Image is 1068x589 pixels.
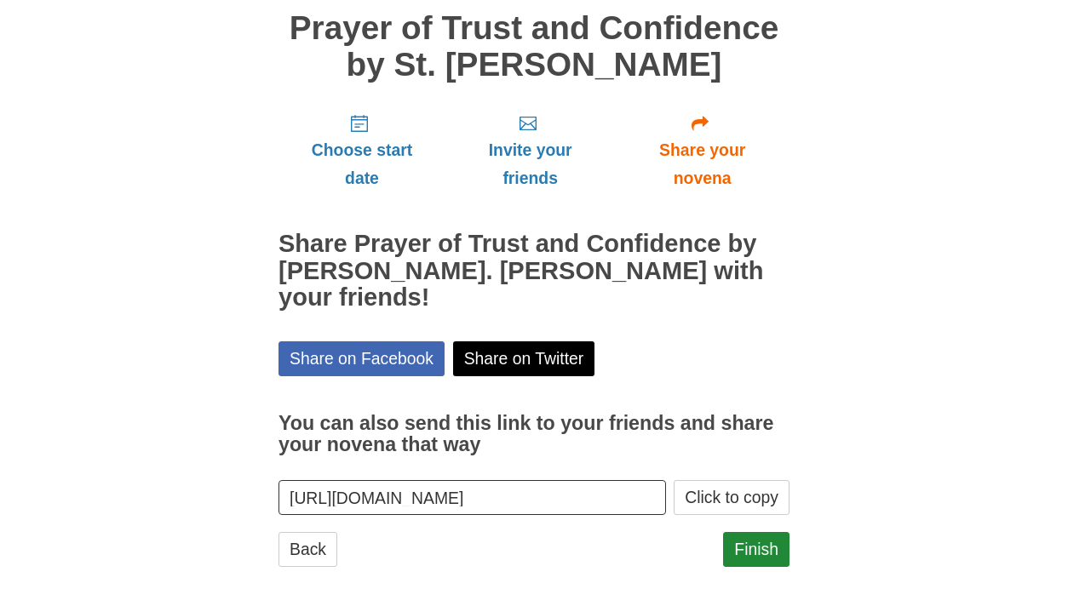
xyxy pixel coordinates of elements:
[278,413,790,456] h3: You can also send this link to your friends and share your novena that way
[445,100,615,201] a: Invite your friends
[296,136,428,192] span: Choose start date
[278,341,445,376] a: Share on Facebook
[462,136,598,192] span: Invite your friends
[278,10,790,83] h1: Prayer of Trust and Confidence by St. [PERSON_NAME]
[723,532,790,567] a: Finish
[674,480,790,515] button: Click to copy
[615,100,790,201] a: Share your novena
[453,341,595,376] a: Share on Twitter
[632,136,772,192] span: Share your novena
[278,100,445,201] a: Choose start date
[278,231,790,312] h2: Share Prayer of Trust and Confidence by [PERSON_NAME]. [PERSON_NAME] with your friends!
[278,532,337,567] a: Back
